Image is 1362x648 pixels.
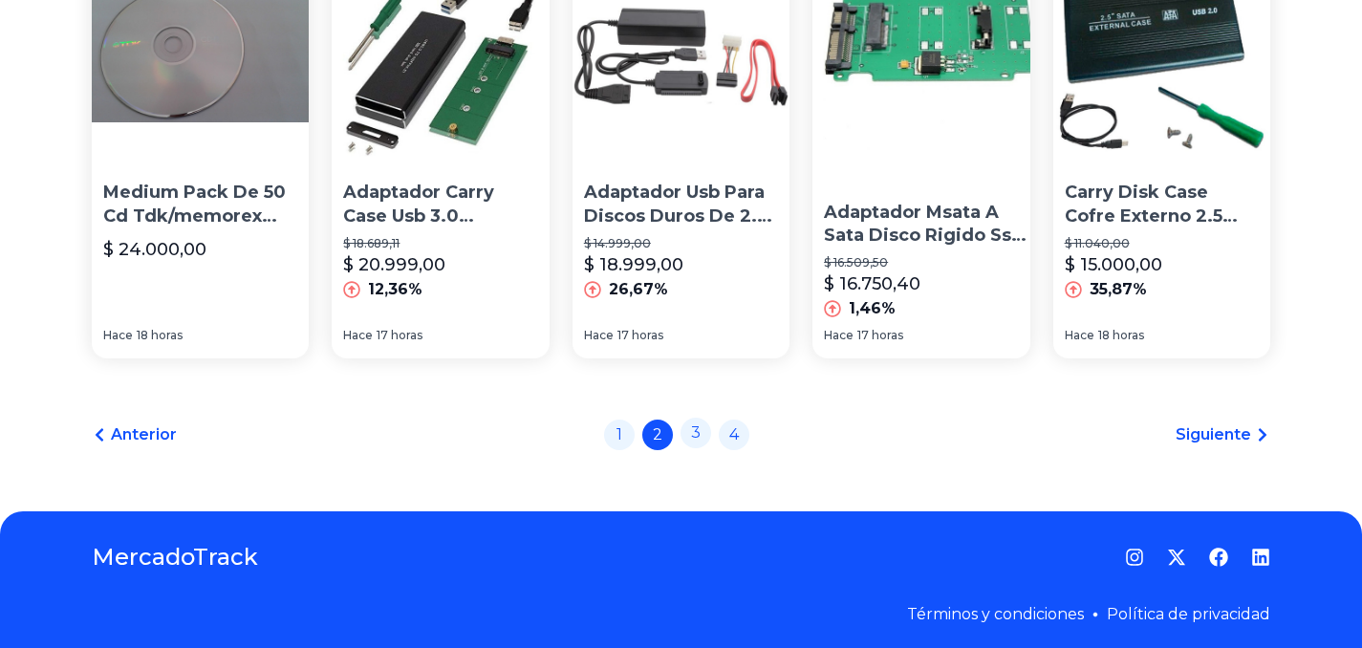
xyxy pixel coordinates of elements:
span: 17 horas [377,328,422,343]
p: $ 16.509,50 [824,255,1038,270]
a: Twitter [1167,548,1186,567]
p: Adaptador Usb Para Discos Duros De 2.5 Y 3.5 Ide Y Sata [584,181,778,228]
p: 26,67% [609,278,668,301]
p: $ 11.040,00 [1065,236,1259,251]
p: Medium Pack De 50 Cd Tdk/memorex Estampado [103,181,297,228]
p: $ 24.000,00 [103,236,206,263]
span: 17 horas [617,328,663,343]
a: Instagram [1125,548,1144,567]
span: Hace [103,328,133,343]
p: Adaptador Carry Case Usb 3.0 Memoria Discos Ssd [PERSON_NAME]2 [343,181,537,228]
span: Siguiente [1176,423,1251,446]
span: Anterior [111,423,177,446]
span: Hace [824,328,854,343]
a: Términos y condiciones [907,605,1084,623]
span: 17 horas [857,328,903,343]
span: Hace [1065,328,1094,343]
a: 4 [719,420,749,450]
span: 18 horas [137,328,183,343]
p: $ 15.000,00 [1065,251,1162,278]
p: Carry Disk Case Cofre Externo 2.5 Usb 2.0 Sata Usb Belgrano [1065,181,1259,228]
a: Facebook [1209,548,1228,567]
a: LinkedIn [1251,548,1270,567]
span: Hace [343,328,373,343]
p: 35,87% [1090,278,1147,301]
a: MercadoTrack [92,542,258,572]
span: 18 horas [1098,328,1144,343]
span: Hace [584,328,614,343]
a: 1 [604,420,635,450]
p: $ 14.999,00 [584,236,778,251]
p: 12,36% [368,278,422,301]
p: $ 18.999,00 [584,251,683,278]
a: Política de privacidad [1107,605,1270,623]
p: Adaptador Msata A Sata Disco Rigido Ssd A [DEMOGRAPHIC_DATA] 2.5 Pulgadas [824,201,1038,248]
p: $ 18.689,11 [343,236,537,251]
a: Anterior [92,423,177,446]
a: Siguiente [1176,423,1270,446]
p: 1,46% [849,297,896,320]
p: $ 16.750,40 [824,270,920,297]
a: 3 [681,418,711,448]
p: $ 20.999,00 [343,251,445,278]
